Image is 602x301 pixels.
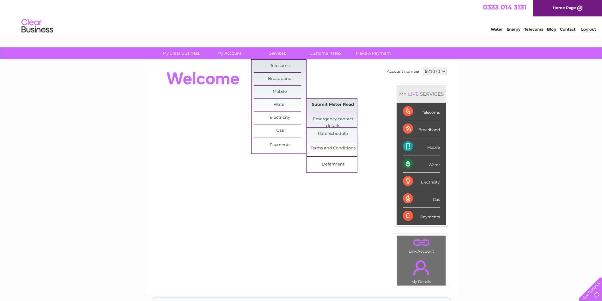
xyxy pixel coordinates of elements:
[397,85,446,103] div: MY SERVICES
[254,60,306,72] a: Telecoms
[254,99,306,111] a: Water
[403,120,440,138] div: Broadband
[299,47,351,59] a: Customer Help
[307,128,359,140] a: Rate Schedule
[397,255,446,286] td: My Details
[491,27,503,32] a: Water
[254,139,306,152] a: Payments
[403,173,440,190] div: Electricity
[403,190,440,208] div: Gas
[307,142,359,155] a: Terms and Conditions
[254,73,306,85] a: Broadband
[307,158,359,171] a: Deferment
[21,16,53,36] img: logo.png
[407,91,420,97] div: LIVE
[385,66,421,77] td: Account number
[203,47,255,59] a: My Account
[403,138,440,155] div: Mobile
[251,47,303,59] a: Services
[560,27,575,32] a: Contact
[507,27,520,32] a: Energy
[347,47,399,59] a: Make A Payment
[152,3,451,31] div: Clear Business is a trading name of Verastar Limited (registered in [GEOGRAPHIC_DATA] No. 3667643...
[483,3,526,11] a: 0333 014 3131
[547,27,556,32] a: Blog
[254,111,306,124] a: Electricity
[403,208,440,225] div: Payments
[524,27,543,32] a: Telecoms
[307,113,359,126] a: Emergency contact details
[254,124,306,137] a: Gas
[399,237,444,248] a: .
[399,256,444,279] a: .
[307,99,359,111] a: Submit Meter Read
[397,235,446,255] td: Link Account
[403,155,440,173] div: Water
[155,47,207,59] a: My Clear Business
[403,103,440,120] div: Telecoms
[581,27,596,32] a: Log out
[254,86,306,98] a: Mobile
